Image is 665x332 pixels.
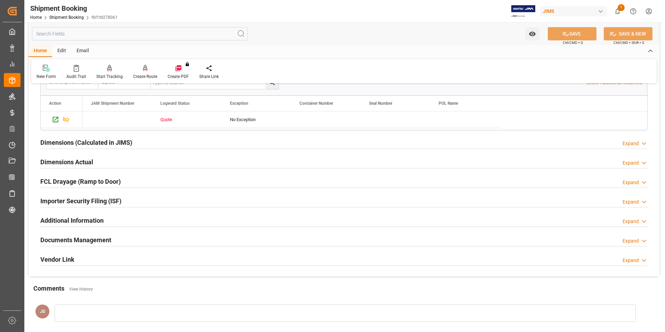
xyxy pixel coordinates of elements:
span: POL Name [439,101,458,106]
h2: Additional Information [40,216,104,225]
div: Quote [160,112,213,128]
a: Shipment Booking [49,15,84,20]
img: Exertis%20JAM%20-%20Email%20Logo.jpg_1722504956.jpg [511,5,535,17]
div: Audit Trail [66,73,86,80]
h2: Dimensions (Calculated in JIMS) [40,138,132,147]
div: Create Route [133,73,157,80]
div: Expand [623,140,639,147]
div: Expand [623,218,639,225]
button: JIMS [540,5,610,18]
div: No Exception [230,112,283,128]
div: Press SPACE to select this row. [82,111,500,128]
div: Edit [52,45,71,57]
h2: FCL Drayage (Ramp to Door) [40,177,121,186]
div: New Form [37,73,56,80]
button: Help Center [625,3,641,19]
span: Ctrl/CMD + S [563,40,583,45]
span: Exception [230,101,248,106]
button: SAVE [548,27,596,40]
div: Expand [623,159,639,167]
span: Ctrl/CMD + Shift + S [614,40,644,45]
button: show 1 new notifications [610,3,625,19]
div: Expand [623,237,639,245]
span: Seal Number [369,101,392,106]
div: Action [49,101,61,106]
div: Start Tracking [96,73,123,80]
div: JIMS [540,6,607,16]
span: JD [40,309,45,314]
h2: Vendor Link [40,255,74,264]
div: Shipment Booking [30,3,118,14]
div: Email [71,45,94,57]
div: Expand [623,257,639,264]
div: Press SPACE to select this row. [41,111,82,128]
div: Share Link [199,73,219,80]
h2: Importer Security Filing (ISF) [40,196,121,206]
div: Expand [623,198,639,206]
a: View History [69,287,93,292]
input: Search Fields [32,27,248,40]
span: JAM Shipment Number [91,101,134,106]
div: Expand [623,179,639,186]
button: open menu [525,27,539,40]
div: Home [29,45,52,57]
span: Container Number [299,101,333,106]
h2: Dimensions Actual [40,157,93,167]
button: SAVE & NEW [604,27,652,40]
span: Logward Status [160,101,190,106]
span: 1 [618,4,625,11]
h2: Documents Management [40,235,111,245]
a: Home [30,15,42,20]
h2: Comments [33,284,64,293]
